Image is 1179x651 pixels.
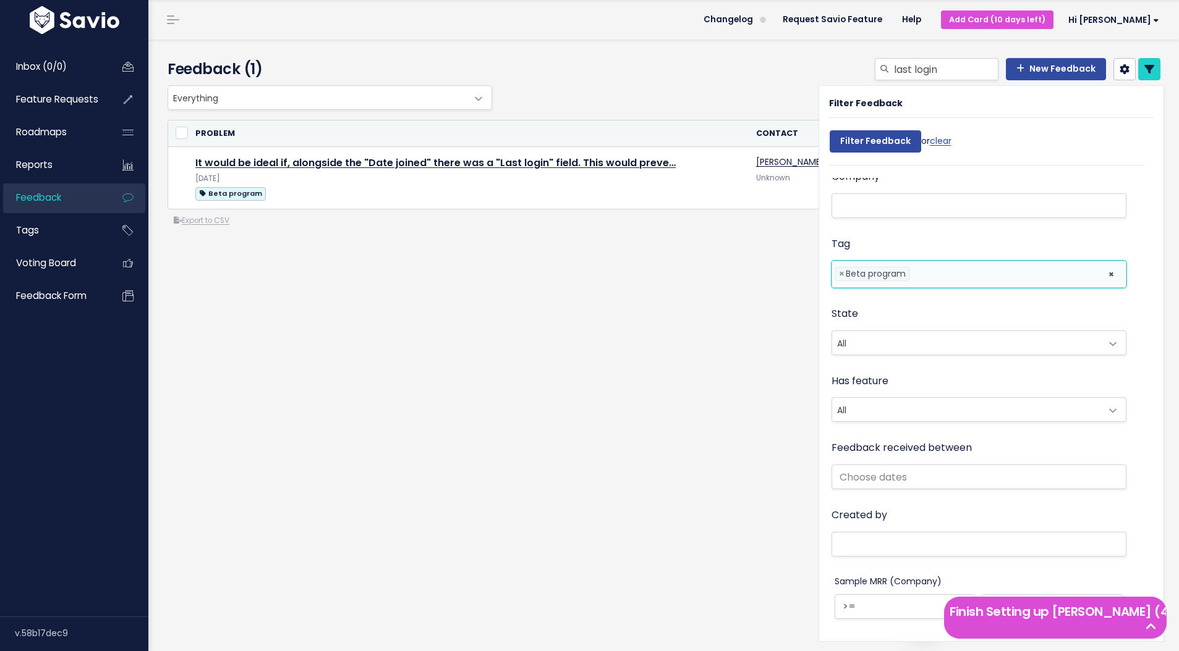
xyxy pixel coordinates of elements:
[835,267,909,281] li: Beta program
[188,120,749,147] th: Problem
[830,124,951,165] div: or
[832,506,887,524] label: Created by
[195,187,266,200] span: Beta program
[839,267,845,280] span: ×
[1068,15,1159,25] span: Hi [PERSON_NAME]
[893,58,998,80] input: Search feedback...
[832,372,888,390] label: Has feature
[930,135,951,147] a: clear
[3,282,103,310] a: Feedback form
[832,235,850,253] label: Tag
[3,118,103,146] a: Roadmaps
[168,85,492,110] span: Everything
[3,52,103,81] a: Inbox (0/0)
[16,125,67,138] span: Roadmaps
[832,305,858,323] label: State
[832,397,1126,422] span: All
[832,330,1126,355] span: All
[15,617,148,649] div: v.58b17dec9
[829,97,903,109] strong: Filter Feedback
[1053,10,1169,30] a: Hi [PERSON_NAME]
[16,93,98,106] span: Feature Requests
[16,289,87,302] span: Feedback form
[892,10,931,29] a: Help
[3,85,103,114] a: Feature Requests
[756,173,790,183] span: Unknown
[16,256,76,269] span: Voting Board
[16,60,67,73] span: Inbox (0/0)
[832,331,1101,355] span: All
[950,602,1161,621] h5: Finish Setting up [PERSON_NAME] (4 left)
[168,58,487,80] h4: Feedback (1)
[835,574,942,589] label: Sample MRR (Company)
[174,216,229,225] a: Export to CSV
[195,172,741,185] div: [DATE]
[3,151,103,179] a: Reports
[168,86,467,109] span: Everything
[195,185,266,201] a: Beta program
[832,464,1126,489] input: Choose dates
[830,130,921,153] input: Filter Feedback
[3,249,103,277] a: Voting Board
[756,156,824,168] a: [PERSON_NAME]
[832,439,972,457] label: Feedback received between
[3,216,103,245] a: Tags
[16,224,39,237] span: Tags
[832,398,1101,421] span: All
[704,15,753,24] span: Changelog
[16,158,53,171] span: Reports
[3,183,103,212] a: Feedback
[195,156,676,170] a: It would be ideal if, alongside the "Date joined" there was a "Last login" field. This would preve…
[773,10,892,29] a: Request Savio Feature
[1108,261,1115,287] span: ×
[1006,58,1106,80] a: New Feedback
[749,120,843,147] th: Contact
[27,6,122,34] img: logo-white.9d6f32f41409.svg
[16,191,61,204] span: Feedback
[941,10,1053,28] a: Add Card (10 days left)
